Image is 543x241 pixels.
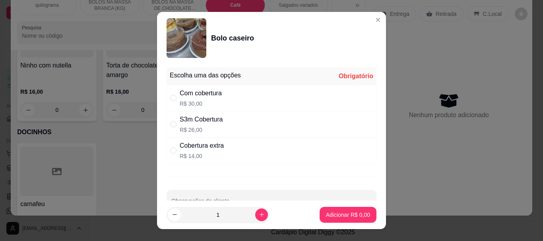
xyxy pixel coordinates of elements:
p: R$ 30,00 [180,100,222,108]
p: Adicionar R$ 0,00 [326,211,370,219]
button: increase-product-quantity [255,208,268,221]
div: Cobertura extra [180,141,224,150]
p: R$ 26,00 [180,126,223,134]
button: Adicionar R$ 0,00 [320,207,376,223]
div: Com cobertura [180,89,222,98]
button: Close [372,13,384,26]
div: Bolo caseiro [211,33,254,44]
div: S3m Cobertura [180,115,223,124]
img: product-image [167,18,206,58]
div: Obrigatório [339,71,373,81]
input: Observações do cliente [171,200,372,208]
div: Escolha uma das opções [170,71,241,80]
button: decrease-product-quantity [168,208,181,221]
p: R$ 14,00 [180,152,224,160]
